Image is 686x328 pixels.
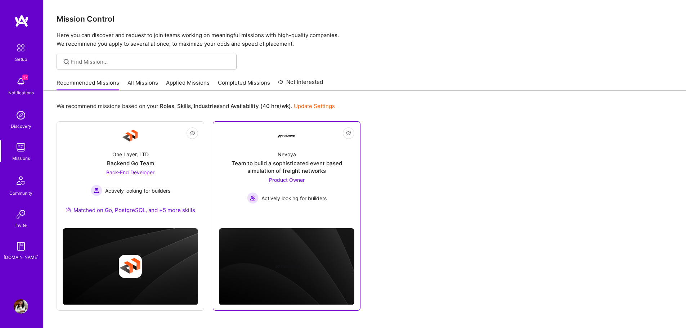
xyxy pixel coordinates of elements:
[14,108,28,122] img: discovery
[219,159,354,175] div: Team to build a sophisticated event based simulation of freight networks
[57,102,335,110] p: We recommend missions based on your , , and .
[57,31,673,48] p: Here you can discover and request to join teams working on meaningful missions with high-quality ...
[71,58,231,66] input: Find Mission...
[66,207,72,212] img: Ateam Purple Icon
[247,192,259,204] img: Actively looking for builders
[13,40,28,55] img: setup
[278,150,296,158] div: Nevoya
[346,130,351,136] i: icon EyeClosed
[57,14,673,23] h3: Mission Control
[63,127,198,223] a: Company LogoOne Layer, LTDBackend Go TeamBack-End Developer Actively looking for buildersActively...
[15,221,27,229] div: Invite
[62,58,71,66] i: icon SearchGrey
[230,103,291,109] b: Availability (40 hrs/wk)
[106,169,154,175] span: Back-End Developer
[15,55,27,63] div: Setup
[112,150,149,158] div: One Layer, LTD
[12,154,30,162] div: Missions
[160,103,174,109] b: Roles
[261,194,327,202] span: Actively looking for builders
[166,79,210,91] a: Applied Missions
[294,103,335,109] a: Update Settings
[177,103,191,109] b: Skills
[63,228,198,305] img: cover
[14,207,28,221] img: Invite
[189,130,195,136] i: icon EyeClosed
[4,253,39,261] div: [DOMAIN_NAME]
[12,299,30,314] a: User Avatar
[218,79,270,91] a: Completed Missions
[275,255,298,278] img: Company logo
[14,299,28,314] img: User Avatar
[122,127,139,145] img: Company Logo
[119,255,142,278] img: Company logo
[219,228,354,305] img: cover
[12,172,30,189] img: Community
[14,75,28,89] img: bell
[91,185,102,196] img: Actively looking for builders
[11,122,31,130] div: Discovery
[219,127,354,213] a: Company LogoNevoyaTeam to build a sophisticated event based simulation of freight networksProduct...
[107,159,154,167] div: Backend Go Team
[278,78,323,91] a: Not Interested
[105,187,170,194] span: Actively looking for builders
[57,79,119,91] a: Recommended Missions
[66,206,195,214] div: Matched on Go, PostgreSQL, and +5 more skills
[194,103,220,109] b: Industries
[14,140,28,154] img: teamwork
[269,177,305,183] span: Product Owner
[14,14,29,27] img: logo
[8,89,34,96] div: Notifications
[278,135,295,138] img: Company Logo
[127,79,158,91] a: All Missions
[14,239,28,253] img: guide book
[22,75,28,80] span: 17
[9,189,32,197] div: Community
